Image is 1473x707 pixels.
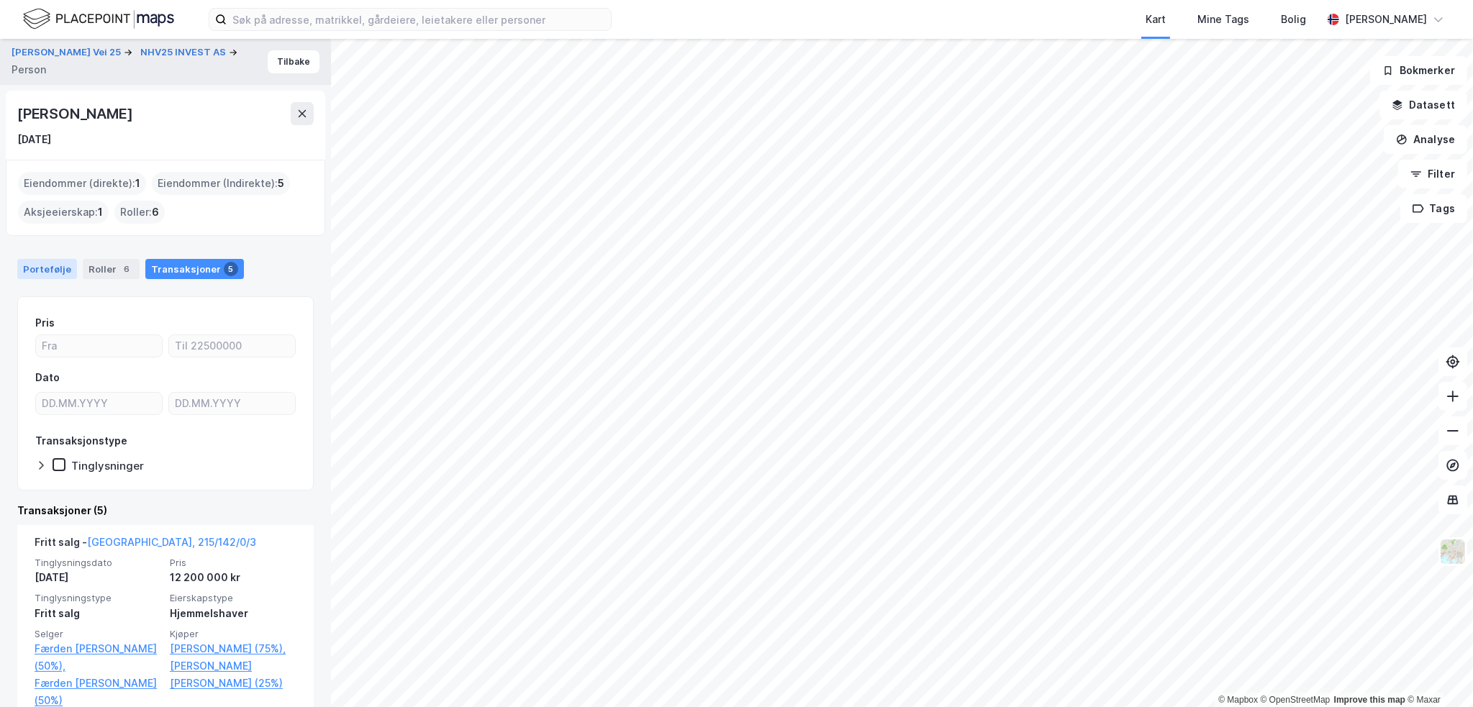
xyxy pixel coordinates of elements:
[114,201,165,224] div: Roller :
[119,262,134,276] div: 6
[1197,11,1249,28] div: Mine Tags
[18,172,146,195] div: Eiendommer (direkte) :
[35,569,161,586] div: [DATE]
[1146,11,1166,28] div: Kart
[1261,695,1331,705] a: OpenStreetMap
[17,131,51,148] div: [DATE]
[1379,91,1467,119] button: Datasett
[170,592,296,604] span: Eierskapstype
[170,557,296,569] span: Pris
[35,314,55,332] div: Pris
[169,335,295,357] input: Til 22500000
[170,657,296,692] a: [PERSON_NAME] [PERSON_NAME] (25%)
[1345,11,1427,28] div: [PERSON_NAME]
[71,459,144,473] div: Tinglysninger
[170,640,296,657] a: [PERSON_NAME] (75%),
[1218,695,1258,705] a: Mapbox
[227,9,611,30] input: Søk på adresse, matrikkel, gårdeiere, leietakere eller personer
[23,6,174,32] img: logo.f888ab2527a4732fd821a326f86c7f29.svg
[35,369,60,386] div: Dato
[17,259,77,279] div: Portefølje
[35,640,161,675] a: Færden [PERSON_NAME] (50%),
[35,605,161,622] div: Fritt salg
[17,102,135,125] div: [PERSON_NAME]
[87,536,256,548] a: [GEOGRAPHIC_DATA], 215/142/0/3
[35,628,161,640] span: Selger
[1384,125,1467,154] button: Analyse
[169,393,295,414] input: DD.MM.YYYY
[12,45,124,60] button: [PERSON_NAME] Vei 25
[36,335,162,357] input: Fra
[1401,638,1473,707] div: Kontrollprogram for chat
[35,432,127,450] div: Transaksjonstype
[1401,638,1473,707] iframe: Chat Widget
[170,569,296,586] div: 12 200 000 kr
[35,534,256,557] div: Fritt salg -
[1398,160,1467,188] button: Filter
[170,628,296,640] span: Kjøper
[152,204,159,221] span: 6
[224,262,238,276] div: 5
[36,393,162,414] input: DD.MM.YYYY
[1334,695,1405,705] a: Improve this map
[170,605,296,622] div: Hjemmelshaver
[268,50,319,73] button: Tilbake
[135,175,140,192] span: 1
[1370,56,1467,85] button: Bokmerker
[1439,538,1467,565] img: Z
[83,259,140,279] div: Roller
[152,172,290,195] div: Eiendommer (Indirekte) :
[35,592,161,604] span: Tinglysningstype
[18,201,109,224] div: Aksjeeierskap :
[35,557,161,569] span: Tinglysningsdato
[140,45,229,60] button: NHV25 INVEST AS
[145,259,244,279] div: Transaksjoner
[17,502,314,519] div: Transaksjoner (5)
[1281,11,1306,28] div: Bolig
[12,61,46,78] div: Person
[278,175,284,192] span: 5
[98,204,103,221] span: 1
[1400,194,1467,223] button: Tags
